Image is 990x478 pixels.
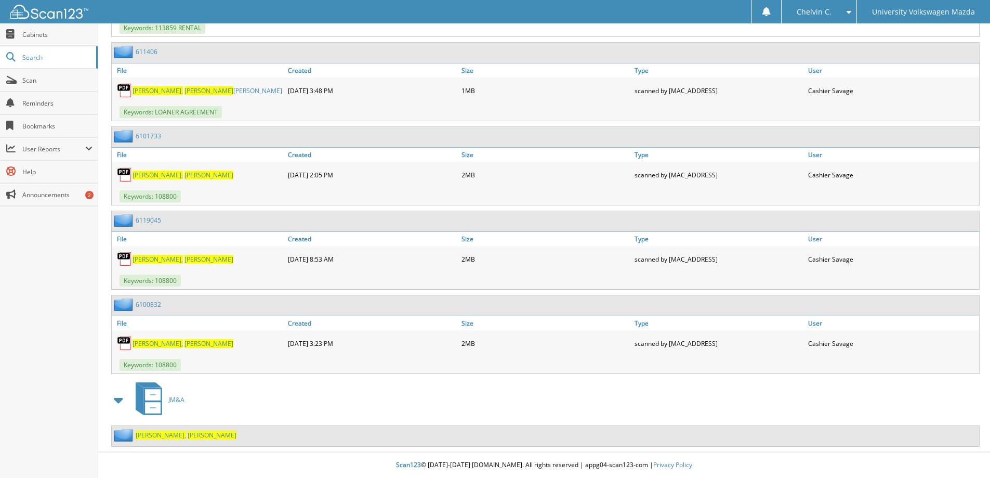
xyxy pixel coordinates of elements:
div: [DATE] 3:48 PM [285,80,459,101]
span: Keywords: 108800 [120,359,181,371]
a: Type [632,232,806,246]
a: Created [285,63,459,77]
span: University Volkswagen Mazda [872,9,975,15]
img: folder2.png [114,130,136,143]
span: [PERSON_NAME] [188,431,236,440]
span: [PERSON_NAME], [133,339,183,348]
img: PDF.png [117,335,133,351]
span: Keywords: 113859 RENTAL [120,22,205,34]
div: [DATE] 2:05 PM [285,164,459,185]
a: Privacy Policy [653,460,692,469]
div: 2MB [459,249,632,269]
img: folder2.png [114,45,136,58]
span: Chelvin C. [797,9,831,15]
a: [PERSON_NAME], [PERSON_NAME] [133,255,233,264]
a: Type [632,148,806,162]
div: [DATE] 3:23 PM [285,333,459,354]
img: folder2.png [114,214,136,227]
a: [PERSON_NAME], [PERSON_NAME] [136,431,236,440]
iframe: Chat Widget [938,428,990,478]
a: File [112,148,285,162]
div: scanned by [MAC_ADDRESS] [632,333,806,354]
a: Type [632,316,806,330]
a: Created [285,232,459,246]
a: Size [459,316,632,330]
span: Search [22,53,91,62]
a: File [112,316,285,330]
div: 2 [85,191,94,199]
span: [PERSON_NAME], [136,431,186,440]
a: File [112,232,285,246]
img: folder2.png [114,429,136,442]
span: Cabinets [22,30,93,39]
a: Size [459,63,632,77]
a: User [806,232,979,246]
div: Cashier Savage [806,333,979,354]
span: [PERSON_NAME], [133,171,183,179]
span: [PERSON_NAME], [133,255,183,264]
span: [PERSON_NAME], [133,86,183,95]
span: Bookmarks [22,122,93,131]
a: 6101733 [136,132,161,140]
a: Size [459,232,632,246]
span: Keywords: 108800 [120,190,181,202]
a: [PERSON_NAME], [PERSON_NAME] [133,339,233,348]
span: [PERSON_NAME] [184,255,233,264]
span: Scan [22,76,93,85]
a: 611406 [136,47,157,56]
div: scanned by [MAC_ADDRESS] [632,249,806,269]
div: 2MB [459,164,632,185]
div: © [DATE]-[DATE] [DOMAIN_NAME]. All rights reserved | appg04-scan123-com | [98,453,990,478]
span: Keywords: LOANER AGREEMENT [120,106,222,118]
div: [DATE] 8:53 AM [285,249,459,269]
a: Created [285,316,459,330]
a: User [806,316,979,330]
a: Type [632,63,806,77]
a: 6119045 [136,216,161,225]
span: Help [22,167,93,176]
span: User Reports [22,145,85,153]
a: JM&A [129,379,184,420]
span: Announcements [22,190,93,199]
span: JM&A [168,395,184,404]
span: Scan123 [396,460,421,469]
a: 6100832 [136,300,161,309]
img: PDF.png [117,167,133,183]
span: Keywords: 108800 [120,275,181,287]
div: Cashier Savage [806,164,979,185]
img: scan123-logo-white.svg [10,5,88,19]
div: 1MB [459,80,632,101]
span: [PERSON_NAME] [184,339,233,348]
div: Cashier Savage [806,249,979,269]
img: PDF.png [117,83,133,98]
div: Cashier Savage [806,80,979,101]
span: [PERSON_NAME] [184,86,233,95]
a: [PERSON_NAME], [PERSON_NAME] [133,171,233,179]
a: User [806,63,979,77]
a: Created [285,148,459,162]
span: Reminders [22,99,93,108]
span: [PERSON_NAME] [184,171,233,179]
a: Size [459,148,632,162]
img: PDF.png [117,251,133,267]
div: 2MB [459,333,632,354]
div: scanned by [MAC_ADDRESS] [632,164,806,185]
a: [PERSON_NAME], [PERSON_NAME][PERSON_NAME] [133,86,282,95]
a: File [112,63,285,77]
img: folder2.png [114,298,136,311]
div: scanned by [MAC_ADDRESS] [632,80,806,101]
a: User [806,148,979,162]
